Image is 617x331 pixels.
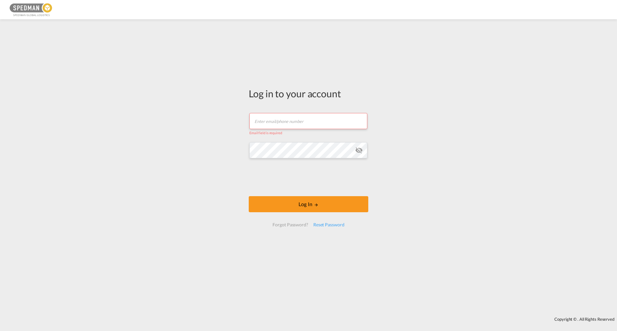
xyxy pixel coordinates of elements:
[249,113,367,129] input: Enter email/phone number
[260,165,357,190] iframe: reCAPTCHA
[249,196,368,212] button: LOGIN
[249,131,282,135] span: Email field is required
[249,87,368,100] div: Log in to your account
[270,219,310,231] div: Forgot Password?
[10,3,53,17] img: c12ca350ff1b11efb6b291369744d907.png
[311,219,347,231] div: Reset Password
[355,146,363,154] md-icon: icon-eye-off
